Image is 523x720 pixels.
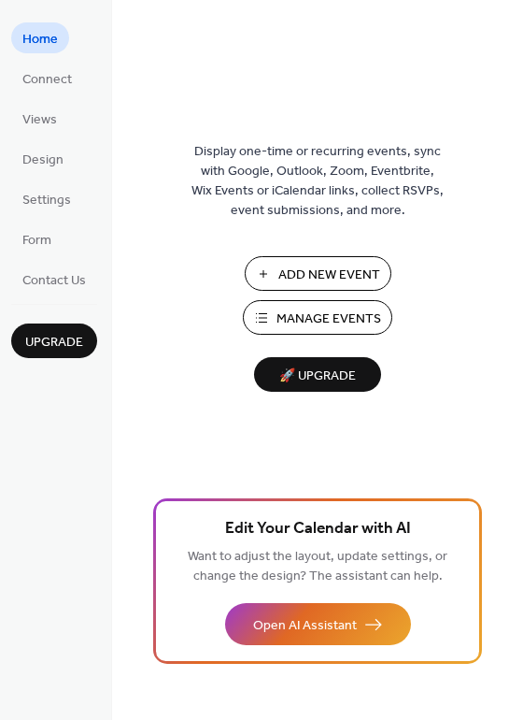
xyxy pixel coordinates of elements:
[11,264,97,295] a: Contact Us
[25,333,83,353] span: Upgrade
[278,266,380,285] span: Add New Event
[254,357,381,392] button: 🚀 Upgrade
[276,310,381,329] span: Manage Events
[11,143,75,174] a: Design
[11,183,82,214] a: Settings
[22,151,64,170] span: Design
[253,616,357,636] span: Open AI Assistant
[22,30,58,50] span: Home
[191,142,444,221] span: Display one-time or recurring events, sync with Google, Outlook, Zoom, Eventbrite, Wix Events or ...
[22,231,51,251] span: Form
[225,516,411,542] span: Edit Your Calendar with AI
[11,22,69,53] a: Home
[243,300,392,335] button: Manage Events
[188,544,447,589] span: Want to adjust the layout, update settings, or change the design? The assistant can help.
[225,603,411,645] button: Open AI Assistant
[22,70,72,90] span: Connect
[22,110,57,130] span: Views
[11,324,97,358] button: Upgrade
[265,364,370,389] span: 🚀 Upgrade
[11,63,83,94] a: Connect
[22,271,86,291] span: Contact Us
[11,103,68,134] a: Views
[11,223,63,254] a: Form
[22,191,71,210] span: Settings
[245,256,391,291] button: Add New Event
